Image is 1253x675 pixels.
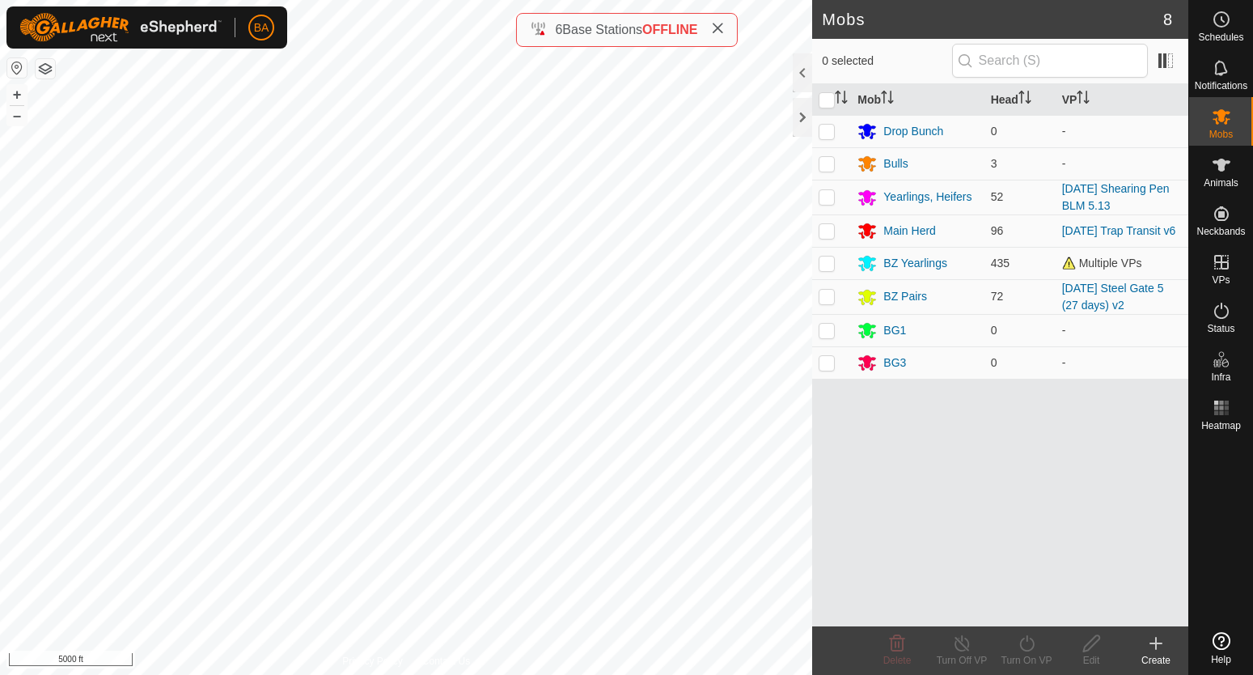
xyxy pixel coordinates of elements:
th: Mob [851,84,984,116]
div: Turn On VP [994,653,1059,668]
th: Head [984,84,1056,116]
span: 0 [991,125,997,138]
td: - [1056,115,1188,147]
a: Help [1189,626,1253,671]
p-sorticon: Activate to sort [881,93,894,106]
th: VP [1056,84,1188,116]
span: 72 [991,290,1004,303]
div: Create [1124,653,1188,668]
span: BA [254,19,269,36]
span: Status [1207,324,1234,333]
div: BZ Yearlings [883,255,947,272]
div: Bulls [883,155,908,172]
a: [DATE] Shearing Pen BLM 5.13 [1062,182,1170,212]
span: OFFLINE [642,23,697,36]
span: Animals [1204,178,1238,188]
span: 8 [1163,7,1172,32]
td: - [1056,314,1188,346]
span: 435 [991,257,1010,270]
p-sorticon: Activate to sort [1077,93,1090,106]
a: Contact Us [422,654,470,669]
div: Turn Off VP [929,653,994,668]
button: Map Layers [36,59,55,79]
a: [DATE] Trap Transit v6 [1062,224,1176,237]
span: 52 [991,190,1004,203]
span: Neckbands [1196,227,1245,236]
div: Yearlings, Heifers [883,189,971,206]
div: Main Herd [883,223,936,240]
td: - [1056,346,1188,379]
span: Multiple VPs [1062,257,1142,270]
span: 6 [555,23,562,36]
span: Heatmap [1201,421,1241,431]
a: Privacy Policy [342,654,403,669]
span: Schedules [1198,32,1243,42]
img: Gallagher Logo [19,13,222,42]
span: 0 [991,324,997,337]
button: – [7,106,27,125]
p-sorticon: Activate to sort [1018,93,1031,106]
span: Delete [883,655,912,666]
div: BZ Pairs [883,288,927,305]
span: Help [1211,655,1231,664]
div: Edit [1059,653,1124,668]
div: Drop Bunch [883,123,943,140]
h2: Mobs [822,10,1163,29]
p-sorticon: Activate to sort [835,93,848,106]
span: Mobs [1209,129,1233,139]
input: Search (S) [952,44,1148,78]
span: 0 selected [822,53,951,70]
button: Reset Map [7,58,27,78]
span: 96 [991,224,1004,237]
span: Base Stations [562,23,642,36]
div: BG1 [883,322,906,339]
button: + [7,85,27,104]
span: Infra [1211,372,1230,382]
span: 0 [991,356,997,369]
td: - [1056,147,1188,180]
span: VPs [1212,275,1230,285]
a: [DATE] Steel Gate 5 (27 days) v2 [1062,282,1164,312]
span: Notifications [1195,81,1247,91]
span: 3 [991,157,997,170]
div: BG3 [883,354,906,371]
